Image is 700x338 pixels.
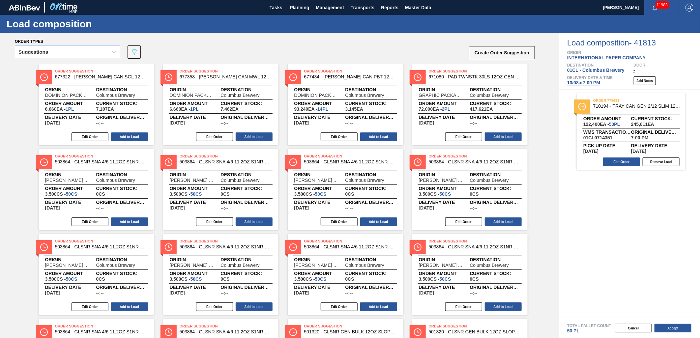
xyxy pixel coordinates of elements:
span: Origin [45,258,96,262]
span: Current Stock: [221,101,272,105]
span: ,0,CS, [221,277,230,281]
span: Order Suggestion [304,153,396,159]
span: Origin [170,258,221,262]
span: Reports [381,4,398,12]
span: Current Stock: [470,101,521,105]
span: Current Stock: [96,101,147,105]
span: Original delivery time [345,200,396,204]
span: Delivery Date [294,285,345,289]
span: OWENS ILLINOIS [294,263,339,268]
span: 50,CS [190,191,202,197]
button: Edit Order [321,217,358,226]
button: Edit Order [196,217,233,226]
button: Add to Load [485,132,522,141]
span: 503864 - GLSNR SNA 4/6 11.2OZ S1NR BARE BSKT PREP [55,159,147,164]
span: Destination [96,173,147,177]
span: 3,500CS-50CS [419,192,451,196]
span: Order amount [294,186,345,190]
span: 01CL0714351 [583,135,613,140]
span: Order Suggestion [429,68,521,74]
span: 10/08/2025 [419,206,434,210]
span: Current Stock: [96,186,147,190]
span: 503864 - GLSNR SNA 4/6 11.2OZ S1NR BARE BSKT PREP [180,329,272,334]
button: Notifications [644,3,665,12]
span: 501320 - GLSNR GEN BULK 12OZ SLOPE BARE LS BULK 0 [429,329,521,334]
span: Order amount [170,101,221,105]
span: 1,PL [190,106,199,112]
span: Planning [290,4,309,12]
img: status [289,73,297,81]
span: --:-- [470,206,478,210]
button: Create Order Suggestion [469,46,535,59]
button: Add to Load [360,132,397,141]
span: Order amount [45,271,96,275]
span: Destination [96,258,147,262]
span: 93,240EA-14PL [294,107,329,111]
span: Columbus Brewery [345,263,384,268]
span: Current Stock: [96,271,147,275]
button: Accept [655,324,691,332]
span: 50,CS [315,191,327,197]
span: statusOrder Suggestion503864 - GLSNR SNA 4/6 11.2OZ S1NR BARE BSKT PREPOrigin[PERSON_NAME] [US_ST... [163,149,278,230]
span: OWENS ILLINOIS [45,263,90,268]
button: Edit Order [72,132,108,141]
span: Management [316,4,344,12]
span: Delivery Date & Time [567,76,613,80]
button: Edit Order [196,132,233,141]
span: 11983 [656,1,669,9]
span: Columbus Brewery [96,178,135,183]
span: 503864 - GLSNR SNA 4/6 11.2OZ S1NR BARE BSKT PREP [55,244,147,249]
span: Order amount [45,101,96,105]
span: --:-- [221,121,228,125]
img: status [289,158,297,166]
span: Order Suggestion [180,323,272,329]
span: statusOrder Suggestion503864 - GLSNR SNA 4/6 11.2OZ S1NR BARE BSKT PREPOrigin[PERSON_NAME] [US_ST... [288,234,403,315]
img: status [40,73,48,81]
span: Destination [470,88,521,92]
span: Order amount [170,186,221,190]
button: Add to Load [360,217,397,226]
span: statusOrder Suggestion503864 - GLSNR SNA 4/6 11.2OZ S1NR BARE BSKT PREPOrigin[PERSON_NAME] [US_ST... [163,234,278,315]
span: ,10/08/2025, [631,149,646,154]
span: Destination [345,88,396,92]
span: Original delivery time [470,115,521,119]
span: --:-- [345,206,353,210]
span: 14,PL [317,106,328,112]
span: Delivery Date [45,200,96,204]
span: 10/08/2025 [170,206,185,210]
span: Columbus Brewery [221,263,260,268]
span: Destination [221,88,272,92]
span: statusOrder Suggestion677434 - [PERSON_NAME] CAN PBT 12OZ GODZILLA CAN PK 12/12OriginDOMINION PAC... [288,64,403,145]
span: statusOrder Suggestion503864 - GLSNR SNA 4/6 11.2OZ S1NR BARE BSKT PREPOrigin[PERSON_NAME] [US_ST... [39,234,154,315]
span: Origin [170,88,221,92]
span: 3,500CS-50CS [45,192,77,196]
span: 10/08/2025 [419,291,434,295]
span: ,0,CS, [96,192,105,196]
span: Order amount [583,117,631,121]
span: 50,CS [66,276,77,282]
span: ,10/07/2025 [583,149,598,154]
span: --:-- [221,291,228,295]
span: Tasks [269,4,283,12]
span: Order Suggestion [180,68,272,74]
span: --:-- [96,121,104,125]
button: Add to Load [485,302,522,311]
span: 503864 - GLSNR SNA 4/6 11.2OZ S1NR BARE BSKT PREP [304,244,396,249]
img: status [165,328,172,336]
span: Original delivery time [631,130,679,134]
span: Columbus Brewery [470,178,509,183]
span: Order amount [45,186,96,190]
span: statusOrder Suggestion503864 - GLSNR SNA 4/6 11.2OZ S1NR BARE BSKT PREPOrigin[PERSON_NAME] [US_ST... [412,234,528,315]
span: Original delivery time [345,115,396,119]
button: Add to Load [236,302,273,311]
span: Transports [351,4,374,12]
img: status [289,243,297,251]
img: status [165,73,172,81]
span: 1,PL [66,106,74,112]
img: status [414,328,422,336]
span: 677358 - CARR CAN MWL 12OZ MILW LT CAN PK 12/12 C [180,74,272,79]
span: GRAPHIC PACKAGING INTERNATIONA [419,93,463,98]
img: status [578,103,586,110]
span: Columbus Brewery [345,178,384,183]
span: Current Stock: [470,271,521,275]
